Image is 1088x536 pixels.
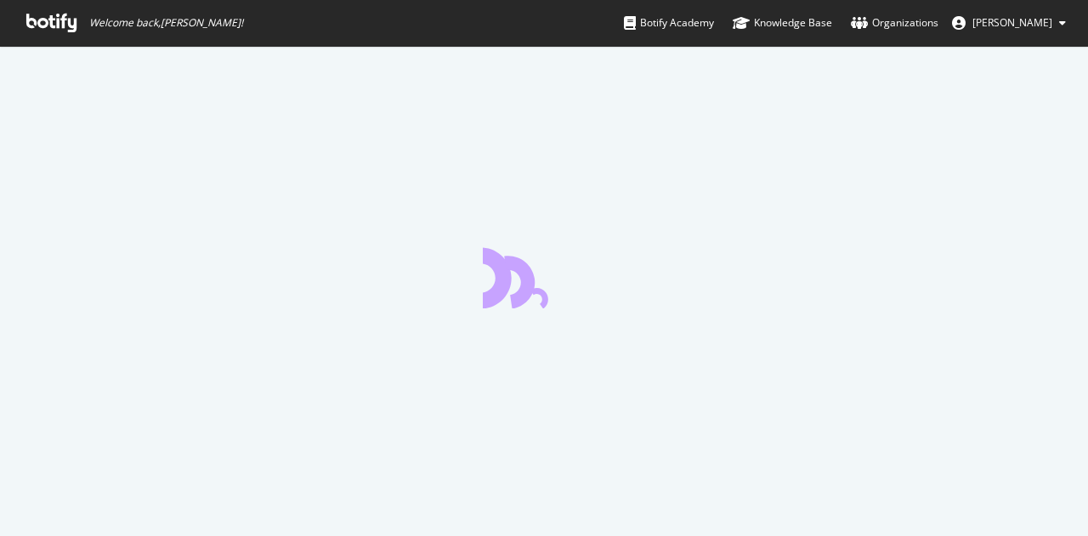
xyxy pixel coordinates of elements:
[938,9,1079,37] button: [PERSON_NAME]
[624,14,714,31] div: Botify Academy
[483,247,605,308] div: animation
[733,14,832,31] div: Knowledge Base
[89,16,243,30] span: Welcome back, [PERSON_NAME] !
[972,15,1052,30] span: Lukas MÄNNL
[851,14,938,31] div: Organizations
